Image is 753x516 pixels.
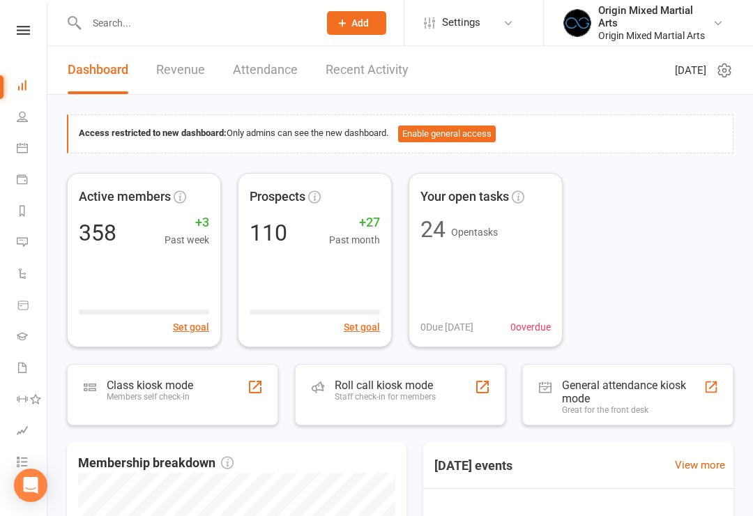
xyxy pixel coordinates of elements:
span: Past week [165,232,209,248]
strong: Access restricted to new dashboard: [79,128,227,138]
span: Your open tasks [420,187,509,207]
a: Payments [17,165,48,197]
div: Origin Mixed Martial Arts [598,4,713,29]
span: [DATE] [675,62,706,79]
button: Add [327,11,386,35]
img: thumb_image1665119159.png [563,9,591,37]
span: Membership breakdown [78,453,234,473]
div: Origin Mixed Martial Arts [598,29,713,42]
div: General attendance kiosk mode [562,379,703,405]
span: 0 Due [DATE] [420,319,473,335]
a: Attendance [233,46,298,94]
a: Revenue [156,46,205,94]
a: Dashboard [17,71,48,103]
span: +3 [165,213,209,233]
button: Set goal [173,319,209,335]
div: Class kiosk mode [107,379,193,392]
div: Members self check-in [107,392,193,402]
div: 24 [420,218,446,241]
a: Dashboard [68,46,128,94]
div: Staff check-in for members [335,392,436,402]
span: Active members [79,187,171,207]
div: Open Intercom Messenger [14,469,47,502]
span: 0 overdue [510,319,551,335]
a: View more [675,457,725,473]
a: Reports [17,197,48,228]
a: Calendar [17,134,48,165]
input: Search... [82,13,309,33]
div: Only admins can see the new dashboard. [79,126,722,142]
div: Roll call kiosk mode [335,379,436,392]
span: Open tasks [451,227,498,238]
button: Enable general access [398,126,496,142]
a: Assessments [17,416,48,448]
button: Set goal [344,319,380,335]
a: People [17,103,48,134]
span: Prospects [250,187,305,207]
span: Settings [442,7,480,38]
h3: [DATE] events [423,453,524,478]
span: Add [351,17,369,29]
span: +27 [329,213,380,233]
span: Past month [329,232,380,248]
a: Product Sales [17,291,48,322]
div: Great for the front desk [562,405,703,415]
div: 358 [79,222,116,244]
div: 110 [250,222,287,244]
a: Recent Activity [326,46,409,94]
